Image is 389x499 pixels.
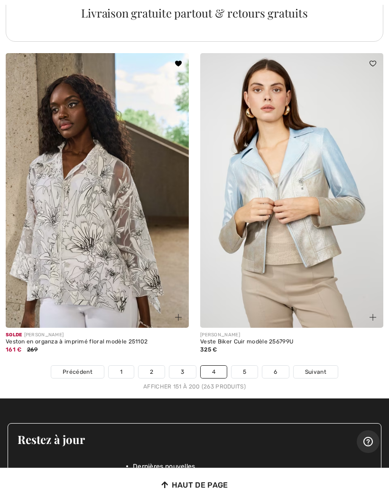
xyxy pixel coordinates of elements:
[200,332,383,339] div: [PERSON_NAME]
[133,462,195,471] span: Dernières nouvelles
[139,366,165,378] a: 2
[357,430,380,454] iframe: Ouvre un widget dans lequel vous pouvez trouver plus d’informations
[370,314,376,321] img: plus_v2.svg
[200,53,383,328] img: Veste Biker Cuir modèle 256799U. Blue/bronze
[44,7,345,18] div: Livraison gratuite partout & retours gratuits
[232,366,258,378] a: 5
[200,339,383,345] div: Veste Biker Cuir modèle 256799U
[305,368,326,376] span: Suivant
[51,366,104,378] a: Précédent
[175,314,182,321] img: plus_v2.svg
[6,339,189,345] div: Veston en organza à imprimé floral modèle 251102
[6,53,189,328] img: Veston en organza à imprimé floral modèle 251102. Blanc/Noir
[294,366,338,378] a: Suivant
[27,346,38,353] span: 269
[109,366,134,378] a: 1
[169,366,195,378] a: 3
[201,366,227,378] a: 4
[6,332,22,338] span: Solde
[6,332,189,339] div: [PERSON_NAME]
[262,366,288,378] a: 6
[200,346,217,353] span: 325 €
[175,61,182,66] img: heart_black.svg
[63,368,93,376] span: Précédent
[370,61,376,66] img: heart_black_full.svg
[6,346,22,353] span: 161 €
[18,433,371,445] h3: Restez à jour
